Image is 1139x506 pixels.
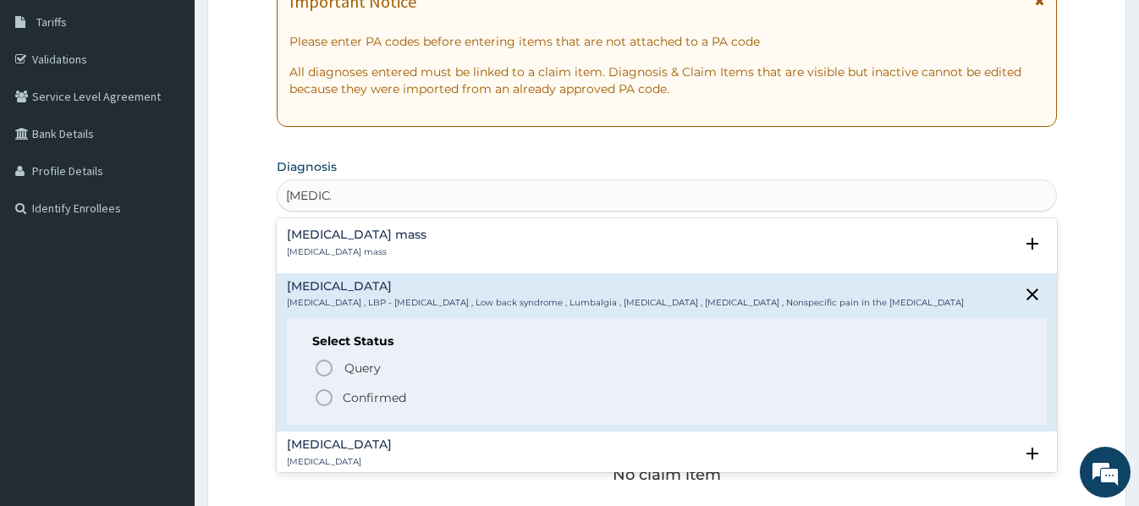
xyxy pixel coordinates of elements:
p: [MEDICAL_DATA] [287,456,392,468]
p: [MEDICAL_DATA] mass [287,246,426,258]
img: d_794563401_company_1708531726252_794563401 [31,85,69,127]
i: status option query [314,358,334,378]
p: [MEDICAL_DATA] , LBP - [MEDICAL_DATA] , Low back syndrome , Lumbalgia , [MEDICAL_DATA] , [MEDICAL... [287,297,964,309]
span: We're online! [98,147,234,318]
h4: [MEDICAL_DATA] [287,438,392,451]
label: Diagnosis [277,158,337,175]
textarea: Type your message and hit 'Enter' [8,331,322,390]
i: open select status [1022,443,1043,464]
div: Minimize live chat window [278,8,318,49]
p: All diagnoses entered must be linked to a claim item. Diagnosis & Claim Items that are visible bu... [289,63,1043,97]
i: status option filled [314,388,334,408]
h4: [MEDICAL_DATA] [287,280,964,293]
i: close select status [1022,284,1043,305]
p: Please enter PA codes before entering items that are not attached to a PA code [289,33,1043,50]
span: Query [344,360,381,377]
div: Chat with us now [88,95,284,117]
span: Tariffs [36,14,67,30]
h4: [MEDICAL_DATA] mass [287,228,426,241]
p: Confirmed [343,389,406,406]
i: open select status [1022,234,1043,254]
p: No claim item [613,466,721,483]
h6: Select Status [312,335,1021,348]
